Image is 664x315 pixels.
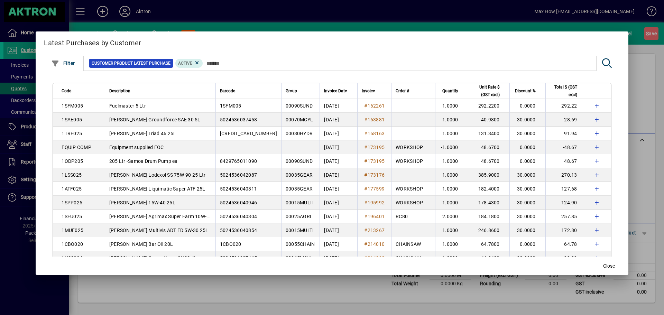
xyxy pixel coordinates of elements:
[468,99,509,113] td: 292.2200
[435,99,468,113] td: 1.0000
[320,210,357,223] td: [DATE]
[220,103,241,109] span: 1SFM005
[545,251,587,265] td: 32.23
[509,127,545,140] td: 30.0000
[49,57,77,70] button: Filter
[545,140,587,154] td: -48.67
[109,255,197,261] span: [PERSON_NAME] Groundforce 2HSS 4L
[92,60,170,67] span: Customer Product Latest Purchase
[362,185,387,193] a: #177599
[364,103,367,109] span: #
[545,237,587,251] td: 64.78
[435,196,468,210] td: 1.0000
[286,87,316,95] div: Group
[286,200,314,205] span: 00015MULTI
[286,117,313,122] span: 00070MCYL
[435,251,468,265] td: 1.0000
[320,113,357,127] td: [DATE]
[109,158,178,164] span: 205 Ltr -Samoa Drum Pump ea
[509,210,545,223] td: 30.0000
[364,241,367,247] span: #
[603,262,615,270] span: Close
[62,145,91,150] span: EQUIP COMP
[362,171,387,179] a: #173176
[220,158,257,164] span: 8429765011090
[509,113,545,127] td: 30.0000
[368,228,385,233] span: 213267
[220,186,257,192] span: 5024536040311
[435,113,468,127] td: 1.0000
[109,186,205,192] span: [PERSON_NAME] Liquimatic Super ATF 25L
[472,83,506,99] div: Unit Rate $ (GST excl)
[435,182,468,196] td: 1.0000
[368,158,385,164] span: 173195
[362,157,387,165] a: #173195
[62,87,71,95] span: Code
[220,214,257,219] span: 5024536040304
[364,131,367,136] span: #
[515,87,536,95] span: Discount %
[368,131,385,136] span: 168163
[598,260,620,272] button: Close
[220,228,257,233] span: 5024536040854
[320,140,357,154] td: [DATE]
[324,87,353,95] div: Invoice Date
[435,210,468,223] td: 2.0000
[320,196,357,210] td: [DATE]
[468,127,509,140] td: 131.3400
[320,182,357,196] td: [DATE]
[362,226,387,234] a: #213267
[286,103,313,109] span: 00090SUND
[509,99,545,113] td: 0.0000
[435,154,468,168] td: 1.0000
[368,255,385,261] span: 214010
[514,87,542,95] div: Discount %
[368,172,385,178] span: 173176
[545,154,587,168] td: 48.67
[362,87,375,95] span: Invoice
[362,143,387,151] a: #173195
[468,251,509,265] td: 46.0400
[62,103,83,109] span: 1SFM005
[220,172,257,178] span: 5024536042087
[320,223,357,237] td: [DATE]
[320,127,357,140] td: [DATE]
[391,196,435,210] td: WORKSHOP
[62,200,82,205] span: 1SPP025
[468,223,509,237] td: 246.8600
[62,158,83,164] span: 1ODP205
[364,228,367,233] span: #
[509,237,545,251] td: 0.0000
[391,182,435,196] td: WORKSHOP
[320,237,357,251] td: [DATE]
[545,223,587,237] td: 172.80
[109,241,173,247] span: [PERSON_NAME] Bar Oil 20L
[362,240,387,248] a: #214010
[396,87,409,95] span: Order #
[545,168,587,182] td: 270.13
[368,241,385,247] span: 214010
[62,117,82,122] span: 1SAE005
[391,210,435,223] td: RC80
[435,237,468,251] td: 1.0000
[320,251,357,265] td: [DATE]
[509,223,545,237] td: 30.0000
[468,168,509,182] td: 385.9000
[220,87,277,95] div: Barcode
[62,241,83,247] span: 1CBO020
[364,145,367,150] span: #
[468,196,509,210] td: 178.4300
[509,196,545,210] td: 30.0000
[468,154,509,168] td: 48.6700
[509,251,545,265] td: 30.0000
[509,154,545,168] td: 0.0000
[364,214,367,219] span: #
[442,87,458,95] span: Quantity
[435,168,468,182] td: 1.0000
[509,140,545,154] td: 0.0000
[286,158,313,164] span: 00090SUND
[109,172,206,178] span: [PERSON_NAME] Lodexol SS 75W-90 25 Ltr
[509,168,545,182] td: 30.0000
[320,168,357,182] td: [DATE]
[109,228,209,233] span: [PERSON_NAME] Multivis ADT FD 5W-30 25L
